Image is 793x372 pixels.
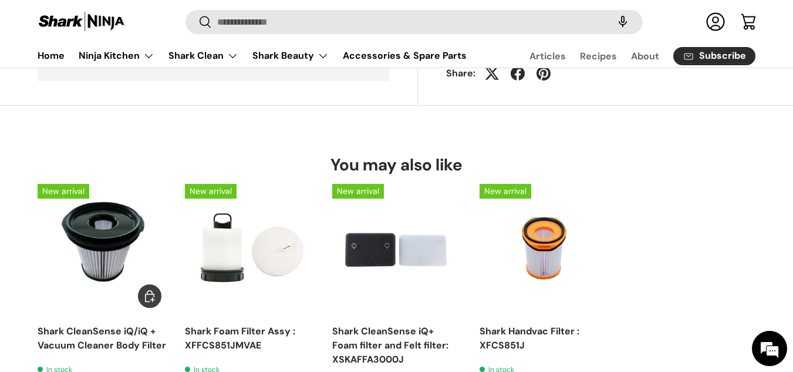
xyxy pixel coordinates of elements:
a: Home [38,44,65,67]
span: New arrival [185,184,237,199]
img: shark-evo-system-pre-motor-foam-filter-xffcs851jmvae-full-view-sharkninja-philippines [185,184,313,313]
a: Recipes [580,45,617,68]
a: Subscribe [673,47,755,65]
a: About [631,45,659,68]
a: Shark CleanSense iQ/iQ + Vacuum Cleaner Body Filter [38,325,166,351]
a: Shark Foam Filter Assy : XFFCS851JMVAE [185,325,295,351]
summary: Shark Beauty [245,44,336,68]
span: New arrival [332,184,384,199]
summary: Shark Clean [161,44,245,68]
a: Shark CleanSense iQ+ Foam filter and Felt filter: XSKAFFA3000J [332,325,448,366]
span: Subscribe [699,52,746,61]
span: New arrival [480,184,531,199]
img: shark-handvac-filter-xfcs851j-full-view-sharkninja-philippines [480,184,608,313]
p: Share: [446,66,475,81]
a: Shark Foam Filter Assy : XFFCS851JMVAE [185,184,313,313]
a: Shark CleanSense iQ/iQ + Vacuum Cleaner Body Filter [38,184,166,313]
img: Shark Ninja Philippines [38,11,126,33]
h2: You may also like [38,155,755,176]
a: Articles [529,45,566,68]
img: shark-cleansense-iq+-foam-filter-and-felt-filter-xskaffa3000j [332,184,461,313]
speech-search-button: Search by voice [604,9,642,35]
a: Shark Handvac Filter : XFCS851J [480,325,579,351]
span: New arrival [38,184,89,199]
summary: Ninja Kitchen [72,44,161,68]
nav: Secondary [501,44,755,68]
a: Shark Handvac Filter : XFCS851J [480,184,608,313]
a: Shark CleanSense iQ+ Foam filter and Felt filter: XSKAFFA3000J [332,184,461,313]
a: Accessories & Spare Parts [343,44,467,67]
nav: Primary [38,44,467,68]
